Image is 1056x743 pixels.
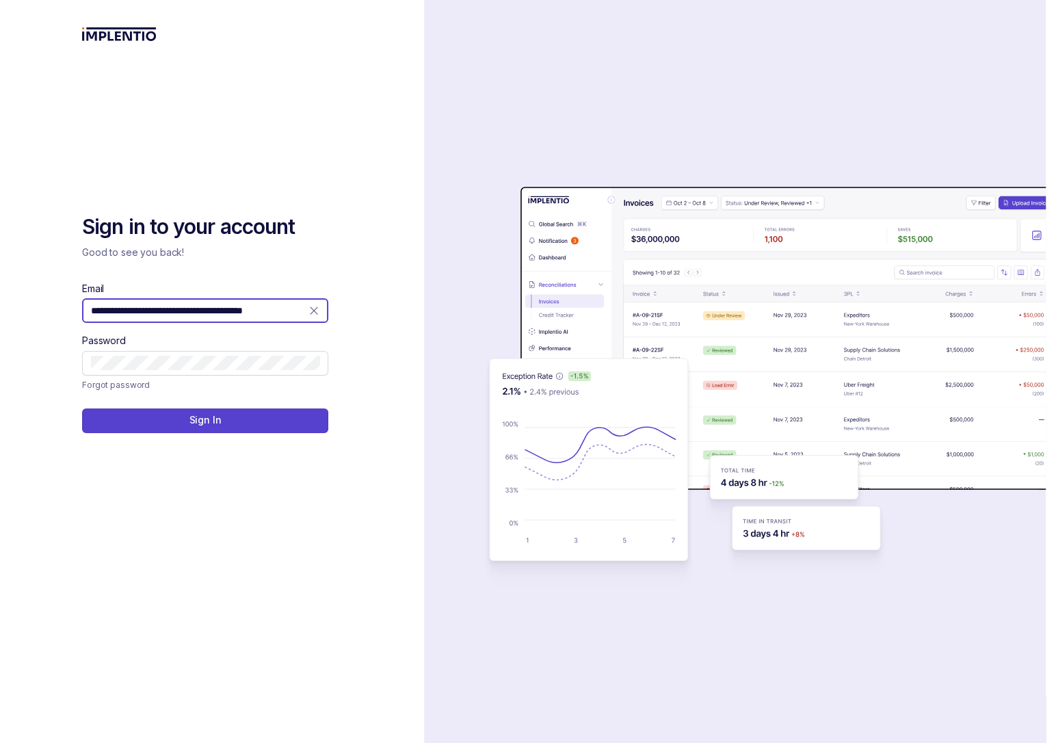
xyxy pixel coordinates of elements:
h2: Sign in to your account [82,213,328,241]
p: Forgot password [82,378,150,392]
img: logo [82,27,157,41]
label: Email [82,282,104,296]
p: Sign In [189,413,221,427]
label: Password [82,334,126,348]
p: Good to see you back! [82,246,328,259]
a: Link Forgot password [82,378,150,392]
button: Sign In [82,408,328,433]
